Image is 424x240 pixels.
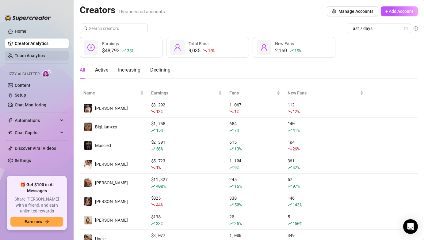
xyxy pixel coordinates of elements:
span: 19 % [294,48,301,54]
span: 44 % [156,202,163,208]
div: 1,104 [229,157,280,171]
span: Muscled [95,143,111,148]
div: 615 [229,139,280,152]
a: Content [15,83,30,88]
span: 41 % [292,127,300,133]
div: Active [95,66,108,74]
a: Home [15,29,26,34]
span: [PERSON_NAME] [95,162,128,167]
span: rise [122,49,126,53]
div: 112 [288,102,364,115]
div: 140 [288,120,364,134]
a: Chat Monitoring [15,102,46,107]
span: 97 % [292,183,300,189]
span: fall [203,49,207,53]
img: Chat Copilot [8,131,12,135]
span: rise [229,128,234,132]
span: Earn now [25,219,42,224]
span: 33 % [156,220,163,226]
span: 12 % [292,109,300,114]
span: 26 % [292,146,300,152]
a: Settings [15,158,31,163]
span: 9 % [234,164,239,170]
span: New Fans [275,41,294,46]
button: + Add Account [381,6,418,16]
span: 25 % [234,220,241,226]
div: $48,792 [102,47,134,54]
span: 13 % [156,109,163,114]
div: $ 825 [151,195,222,208]
span: Automations [15,116,58,125]
div: 684 [229,120,280,134]
div: $ 11,327 [151,176,222,190]
span: rise [289,49,294,53]
span: rise [151,128,155,132]
a: Creator Analytics [15,39,64,48]
span: 33 % [127,48,134,54]
span: fall [229,109,234,114]
span: [PERSON_NAME] [95,106,128,111]
span: fall [151,109,155,114]
span: 16 % [234,183,241,189]
img: Carol [84,216,92,224]
div: Open Intercom Messenger [403,219,418,234]
span: 56 % [156,146,163,152]
div: All [80,66,85,74]
th: Name [80,87,147,99]
span: rise [288,128,292,132]
span: fall [288,147,292,151]
div: Increasing [118,66,140,74]
div: $ 138 [151,213,222,227]
input: Search creators [89,25,139,32]
div: 20 [229,213,280,227]
span: rise [288,221,292,226]
span: rise [151,184,155,188]
span: Total Fans [189,41,208,46]
span: rise [229,165,234,170]
img: Muscled [84,141,92,150]
span: 7 % [234,127,239,133]
div: 2,160 [275,47,301,54]
span: 42 % [292,164,300,170]
span: Fans [229,90,275,96]
img: Jake [84,160,92,168]
span: rise [229,184,234,188]
span: 400 % [156,183,166,189]
span: [PERSON_NAME] [95,218,128,223]
span: 1 % [234,109,239,114]
span: BigLiamxxx [95,124,117,129]
span: calendar [404,27,408,30]
span: 10 % [208,48,215,54]
span: Earnings [102,41,119,46]
span: rise [288,184,292,188]
div: 245 [229,176,280,190]
th: Fans [226,87,284,99]
span: + Add Account [385,9,413,14]
a: Setup [15,93,26,98]
div: 104 [288,139,364,152]
div: 338 [229,195,280,208]
span: fall [151,203,155,207]
div: 361 [288,157,364,171]
span: Name [83,90,139,96]
img: Chris [84,104,92,113]
span: rise [288,203,292,207]
span: [PERSON_NAME] [95,180,128,185]
div: Declining [150,66,170,74]
span: New Fans [288,90,359,96]
span: Izzy AI Chatter [9,71,40,77]
div: 57 [288,176,364,190]
img: AI Chatter [42,69,52,78]
span: dollar-circle [87,44,95,51]
span: arrow-right [45,220,49,224]
th: Earnings [147,87,226,99]
span: info-circle [414,26,418,31]
span: 🎁 Get $100 in AI Messages [10,182,63,194]
span: fall [288,109,292,114]
span: Chat Copilot [15,128,58,138]
span: rise [151,221,155,226]
a: Team Analytics [15,53,45,58]
span: rise [288,165,292,170]
span: rise [151,147,155,151]
span: search [83,26,88,31]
